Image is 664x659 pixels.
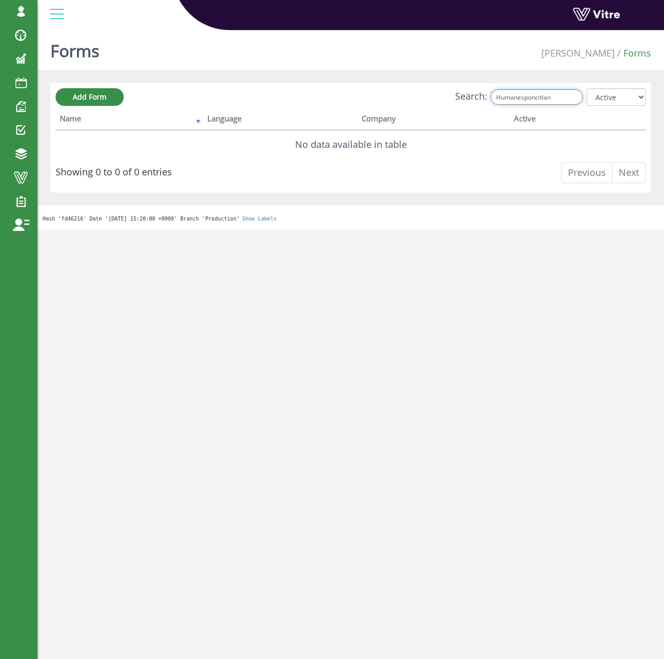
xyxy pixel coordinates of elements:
[510,111,616,130] th: Active
[541,47,615,59] a: [PERSON_NAME]
[612,162,646,183] a: Next
[56,88,124,106] a: Add Form
[357,111,510,130] th: Company
[490,89,583,105] input: Search:
[615,47,651,60] li: Forms
[73,92,107,102] span: Add Form
[56,130,646,158] td: No data available in table
[561,162,613,183] a: Previous
[203,111,357,130] th: Language
[56,111,203,130] th: Name: activate to sort column ascending
[50,26,99,70] h1: Forms
[43,216,240,222] span: Hash 'fd46216' Date '[DATE] 15:20:00 +0000' Branch 'Production'
[242,216,276,222] a: Show Labels
[56,161,172,179] div: Showing 0 to 0 of 0 entries
[455,89,583,105] label: Search:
